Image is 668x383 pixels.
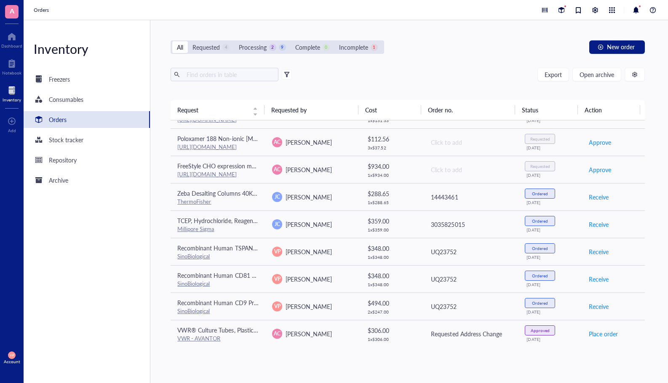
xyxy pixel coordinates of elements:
a: SinoBiological [177,307,210,315]
span: VWR® Culture Tubes, Plastic, with Dual-Position Caps [177,326,319,334]
div: 9 [279,44,286,51]
th: Request [171,100,265,120]
span: A [10,5,14,16]
div: Inventory [24,40,150,57]
button: Approve [588,163,612,176]
div: 4 [222,44,230,51]
span: VP [274,303,281,310]
th: Order no. [421,100,515,120]
div: Incomplete [339,43,368,52]
div: 1 x $ 934.00 [368,173,417,178]
div: Ordered [532,273,548,278]
div: Requested [530,136,550,141]
div: Add [8,128,16,133]
a: [URL][DOMAIN_NAME] [177,143,237,151]
span: AC [274,330,281,338]
button: Receive [588,300,609,313]
a: Millipore Sigma [177,225,214,233]
div: Ordered [532,191,548,196]
a: Archive [24,172,150,189]
a: Dashboard [1,30,22,48]
button: New order [589,40,645,54]
button: Export [537,68,569,81]
button: Receive [588,245,609,258]
a: [URL][DOMAIN_NAME] [177,170,237,178]
span: [PERSON_NAME] [286,193,332,201]
span: Export [545,71,562,78]
div: $ 288.65 [368,189,417,198]
span: Recombinant Human TSPAN1 Protein [177,244,276,252]
span: [PERSON_NAME] [286,247,332,256]
div: [DATE] [526,227,574,232]
div: 2 x $ 247.00 [368,309,417,314]
td: UQ23752 [423,265,518,293]
th: Requested by [265,100,358,120]
th: Action [578,100,641,120]
div: [DATE] [526,282,574,287]
div: Orders [49,115,67,124]
div: [DATE] [526,309,574,314]
span: FreeStyle CHO expression medium [177,162,267,170]
div: Inventory [3,97,21,102]
span: Receive [589,302,609,311]
button: Place order [588,327,618,340]
div: Account [4,359,20,364]
span: [PERSON_NAME] [286,330,332,338]
div: Requested [192,43,220,52]
span: [PERSON_NAME] [286,165,332,174]
div: 1 x $ 131.33 [368,118,417,123]
div: Archive [49,176,68,185]
button: Receive [588,218,609,231]
div: Ordered [532,301,548,306]
a: Orders [24,111,150,128]
div: [DATE] [526,145,574,150]
div: Stock tracker [49,135,83,144]
a: Stock tracker [24,131,150,148]
td: UQ23752 [423,293,518,320]
span: TCEP, Hydrochloride, Reagent Grade [177,216,272,225]
td: UQ23752 [423,238,518,265]
button: Receive [588,190,609,204]
button: Open archive [572,68,621,81]
span: JC [275,193,280,201]
span: VP [10,353,14,357]
span: [PERSON_NAME] [286,138,332,146]
span: Poloxamer 188 Non-ionic [MEDICAL_DATA] (10%) [177,134,308,143]
div: $ 348.00 [368,271,417,280]
div: segmented control [171,40,384,54]
a: VWR - AVANTOR [177,334,220,342]
span: AC [274,166,281,173]
div: All [177,43,183,52]
div: Requested Address Change [431,329,511,338]
span: [PERSON_NAME] [286,220,332,229]
div: 1 x $ 288.65 [368,200,417,205]
div: Approved [531,328,550,333]
div: $ 494.00 [368,298,417,308]
a: SinoBiological [177,252,210,260]
div: Ordered [532,218,548,223]
div: 1 x $ 306.00 [368,337,417,342]
div: UQ23752 [431,274,511,284]
div: Requested [530,164,550,169]
div: [DATE] [526,200,574,205]
a: Notebook [2,57,21,75]
td: Click to add [423,156,518,183]
div: Notebook [2,70,21,75]
div: Complete [295,43,320,52]
span: Approve [589,165,611,174]
span: [PERSON_NAME] [286,275,332,283]
span: [PERSON_NAME] [286,302,332,311]
div: $ 112.56 [368,134,417,144]
span: Zeba Desalting Columns 40K MWCO 10 mL [177,189,292,197]
a: Inventory [3,84,21,102]
a: Freezers [24,71,150,88]
button: Approve [588,136,612,149]
span: Receive [589,192,609,202]
a: Consumables [24,91,150,108]
div: [DATE] [526,173,574,178]
div: Processing [239,43,266,52]
th: Status [515,100,578,120]
button: Receive [588,272,609,286]
div: $ 348.00 [368,244,417,253]
div: 3 x $ 37.52 [368,145,417,150]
